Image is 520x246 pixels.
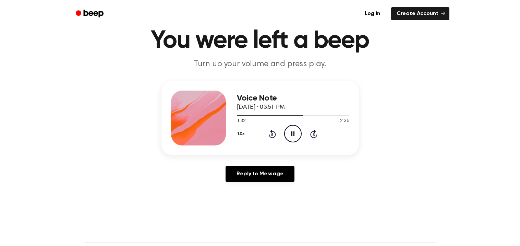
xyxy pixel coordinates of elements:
button: 1.0x [237,128,247,140]
a: Reply to Message [226,166,294,182]
p: Turn up your volume and press play. [129,59,392,70]
a: Log in [358,6,387,22]
span: 2:36 [340,118,349,125]
a: Create Account [391,7,449,20]
h1: You were left a beep [85,28,436,53]
a: Beep [71,7,110,21]
span: [DATE] · 03:51 PM [237,104,285,110]
h3: Voice Note [237,94,349,103]
span: 1:32 [237,118,246,125]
